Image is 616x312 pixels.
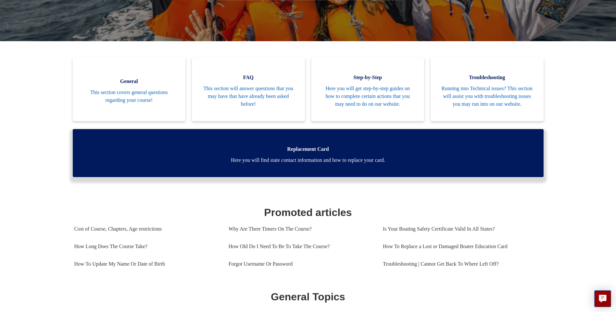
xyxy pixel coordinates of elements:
[82,89,176,104] span: This section covers general questions regarding your course!
[229,255,373,273] a: Forgot Username Or Password
[229,220,373,238] a: Why Are There Timers On The Course?
[73,129,544,177] a: Replacement Card Here you will find state contact information and how to replace your card.
[82,156,534,164] span: Here you will find state contact information and how to replace your card.
[383,220,537,238] a: Is Your Boating Safety Certificate Valid In All States?
[74,205,542,220] h1: Promoted articles
[202,85,295,108] span: This section will answer questions that you may have that have already been asked before!
[74,289,542,305] h1: General Topics
[440,74,534,81] span: Troubleshooting
[192,57,305,121] a: FAQ This section will answer questions that you may have that have already been asked before!
[321,74,415,81] span: Step-by-Step
[82,145,534,153] span: Replacement Card
[311,57,424,121] a: Step-by-Step Here you will get step-by-step guides on how to complete certain actions that you ma...
[73,57,186,121] a: General This section covers general questions regarding your course!
[383,238,537,255] a: How To Replace a Lost or Damaged Boater Education Card
[431,57,544,121] a: Troubleshooting Running into Technical issues? This section will assist you with troubleshooting ...
[74,220,219,238] a: Cost of Course, Chapters, Age restrictions
[229,238,373,255] a: How Old Do I Need To Be To Take The Course?
[202,74,295,81] span: FAQ
[383,255,537,273] a: Troubleshooting | Cannot Get Back To Where Left Off?
[321,85,415,108] span: Here you will get step-by-step guides on how to complete certain actions that you may need to do ...
[74,238,219,255] a: How Long Does The Course Take?
[74,255,219,273] a: How To Update My Name Or Date of Birth
[82,78,176,85] span: General
[594,290,611,307] button: Live chat
[440,85,534,108] span: Running into Technical issues? This section will assist you with troubleshooting issues you may r...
